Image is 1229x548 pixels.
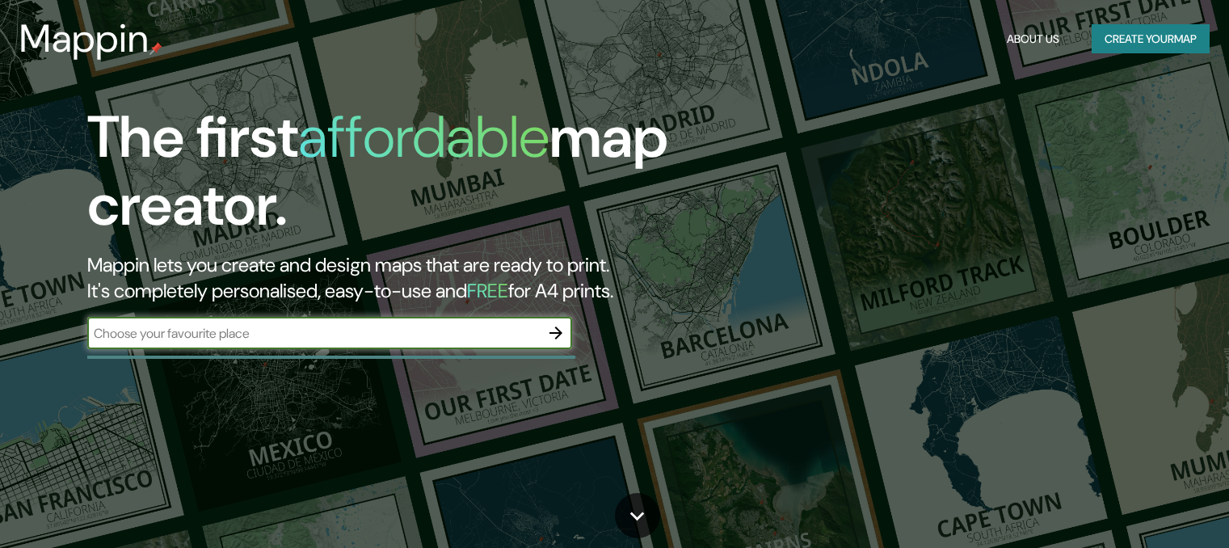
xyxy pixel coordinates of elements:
h3: Mappin [19,16,149,61]
button: About Us [1000,24,1066,54]
button: Create yourmap [1092,24,1210,54]
h1: affordable [298,99,549,175]
img: mappin-pin [149,42,162,55]
h1: The first map creator. [87,103,702,252]
input: Choose your favourite place [87,324,540,343]
h5: FREE [467,278,508,303]
h2: Mappin lets you create and design maps that are ready to print. It's completely personalised, eas... [87,252,702,304]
